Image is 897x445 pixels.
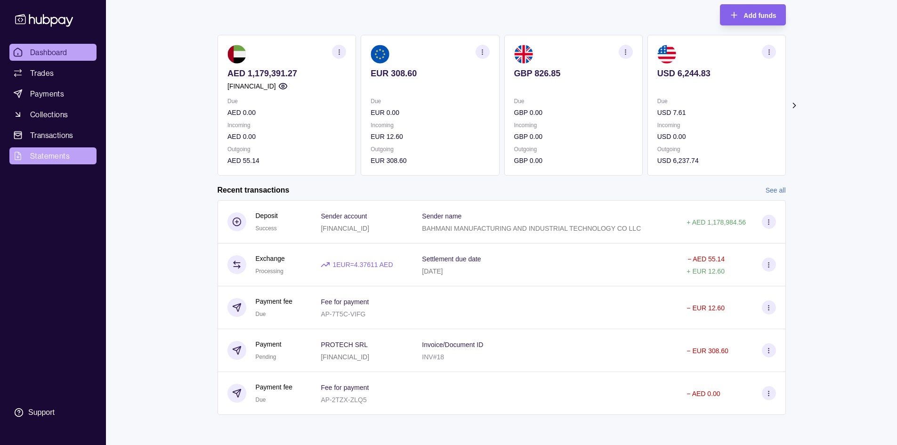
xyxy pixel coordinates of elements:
[227,68,346,79] p: AED 1,179,391.27
[657,45,676,64] img: us
[687,255,725,263] p: − AED 55.14
[256,354,276,360] span: Pending
[256,225,277,232] span: Success
[514,107,632,118] p: GBP 0.00
[9,65,97,81] a: Trades
[514,120,632,130] p: Incoming
[9,106,97,123] a: Collections
[422,353,444,361] p: INV#18
[321,384,369,391] p: Fee for payment
[371,96,489,106] p: Due
[514,131,632,142] p: GBP 0.00
[30,150,70,162] span: Statements
[321,353,369,361] p: [FINANCIAL_ID]
[256,210,278,221] p: Deposit
[30,67,54,79] span: Trades
[9,127,97,144] a: Transactions
[9,85,97,102] a: Payments
[9,44,97,61] a: Dashboard
[514,144,632,154] p: Outgoing
[30,88,64,99] span: Payments
[422,341,483,348] p: Invoice/Document ID
[371,45,389,64] img: eu
[371,144,489,154] p: Outgoing
[687,390,720,397] p: − AED 0.00
[371,107,489,118] p: EUR 0.00
[256,268,283,275] span: Processing
[256,396,266,403] span: Due
[321,341,368,348] p: PROTECH SRL
[657,107,776,118] p: USD 7.61
[687,218,746,226] p: + AED 1,178,984.56
[30,47,67,58] span: Dashboard
[256,296,293,307] p: Payment fee
[371,68,489,79] p: EUR 308.60
[256,311,266,317] span: Due
[9,403,97,422] a: Support
[687,347,728,355] p: − EUR 308.60
[9,147,97,164] a: Statements
[371,120,489,130] p: Incoming
[657,144,776,154] p: Outgoing
[321,298,369,306] p: Fee for payment
[422,225,641,232] p: BAHMANI MANUFACTURING AND INDUSTRIAL TECHNOLOGY CO LLC
[227,45,246,64] img: ae
[514,68,632,79] p: GBP 826.85
[256,382,293,392] p: Payment fee
[256,339,282,349] p: Payment
[422,212,461,220] p: Sender name
[321,212,367,220] p: Sender account
[687,267,725,275] p: + EUR 12.60
[332,259,393,270] p: 1 EUR = 4.37611 AED
[371,131,489,142] p: EUR 12.60
[514,96,632,106] p: Due
[371,155,489,166] p: EUR 308.60
[30,129,73,141] span: Transactions
[321,310,365,318] p: AP-7T5C-VIFG
[743,12,776,19] span: Add funds
[514,45,533,64] img: gb
[657,155,776,166] p: USD 6,237.74
[687,304,725,312] p: − EUR 12.60
[657,120,776,130] p: Incoming
[227,120,346,130] p: Incoming
[227,144,346,154] p: Outgoing
[720,4,785,25] button: Add funds
[28,407,55,418] div: Support
[321,225,369,232] p: [FINANCIAL_ID]
[227,131,346,142] p: AED 0.00
[657,131,776,142] p: USD 0.00
[657,68,776,79] p: USD 6,244.83
[218,185,290,195] h2: Recent transactions
[30,109,68,120] span: Collections
[227,107,346,118] p: AED 0.00
[657,96,776,106] p: Due
[227,155,346,166] p: AED 55.14
[422,267,443,275] p: [DATE]
[321,396,366,404] p: AP-2TZX-ZLQ5
[514,155,632,166] p: GBP 0.00
[256,253,285,264] p: Exchange
[227,81,276,91] p: [FINANCIAL_ID]
[422,255,481,263] p: Settlement due date
[766,185,786,195] a: See all
[227,96,346,106] p: Due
